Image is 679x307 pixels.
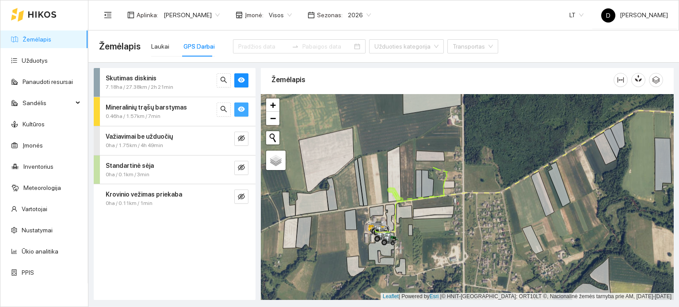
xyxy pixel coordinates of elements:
span: Dovydas Baršauskas [164,8,220,22]
span: Žemėlapis [99,39,141,53]
a: Užduotys [22,57,48,64]
span: shop [236,11,243,19]
span: Visos [269,8,292,22]
span: Sezonas : [317,10,343,20]
div: Krovinio vežimas priekaba0ha / 0.11km / 1mineye-invisible [94,184,256,213]
button: eye [234,102,248,117]
span: 0ha / 0.11km / 1min [106,199,153,208]
strong: Važiavimai be užduočių [106,133,173,140]
span: calendar [308,11,315,19]
div: Mineralinių trąšų barstymas0.46ha / 1.57km / 7minsearcheye [94,97,256,126]
span: Sandėlis [23,94,73,112]
strong: Skutimas diskinis [106,75,156,82]
a: Zoom out [266,112,279,125]
input: Pradžios data [238,42,288,51]
div: Žemėlapis [271,67,614,92]
button: eye-invisible [234,132,248,146]
div: GPS Darbai [183,42,215,51]
a: Zoom in [266,99,279,112]
button: Initiate a new search [266,131,279,144]
a: Įmonės [23,142,43,149]
span: LT [569,8,584,22]
span: Aplinka : [137,10,158,20]
button: menu-fold [99,6,117,24]
div: | Powered by © HNIT-[GEOGRAPHIC_DATA]; ORT10LT ©, Nacionalinė žemės tarnyba prie AM, [DATE]-[DATE] [381,293,674,300]
input: Pabaigos data [302,42,352,51]
span: 0ha / 1.75km / 4h 49min [106,141,163,150]
strong: Mineralinių trąšų barstymas [106,104,187,111]
span: eye [238,106,245,114]
button: eye [234,73,248,87]
a: Panaudoti resursai [23,78,73,85]
span: | [440,293,442,299]
div: Standartinė sėja0ha / 0.1km / 3mineye-invisible [94,155,256,184]
button: eye-invisible [234,161,248,175]
span: [PERSON_NAME] [601,11,668,19]
span: search [220,76,227,85]
a: Meteorologija [23,184,61,191]
a: Nustatymai [22,227,53,234]
span: − [270,113,276,124]
span: column-width [614,76,627,83]
a: Inventorius [23,163,53,170]
span: 2026 [348,8,371,22]
span: layout [127,11,134,19]
strong: Krovinio vežimas priekaba [106,191,182,198]
span: eye-invisible [238,193,245,201]
span: to [292,43,299,50]
span: eye-invisible [238,135,245,143]
div: Važiavimai be užduočių0ha / 1.75km / 4h 49mineye-invisible [94,126,256,155]
a: Esri [430,293,439,299]
span: search [220,106,227,114]
span: + [270,99,276,110]
span: 0.46ha / 1.57km / 7min [106,112,160,121]
span: menu-fold [104,11,112,19]
span: Įmonė : [245,10,263,20]
a: Ūkio analitika [22,248,58,255]
a: Layers [266,151,286,170]
span: 0ha / 0.1km / 3min [106,171,149,179]
a: Vartotojai [22,205,47,212]
a: Kultūros [23,121,45,128]
a: PPIS [22,269,34,276]
button: search [217,102,231,117]
button: search [217,73,231,87]
span: D [606,8,610,23]
strong: Standartinė sėja [106,162,154,169]
a: Leaflet [383,293,399,299]
div: Laukai [151,42,169,51]
div: Skutimas diskinis7.18ha / 27.38km / 2h 21minsearcheye [94,68,256,97]
button: column-width [614,73,628,87]
button: eye-invisible [234,190,248,204]
span: 7.18ha / 27.38km / 2h 21min [106,83,173,91]
a: Žemėlapis [23,36,51,43]
span: eye-invisible [238,164,245,172]
span: eye [238,76,245,85]
span: swap-right [292,43,299,50]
